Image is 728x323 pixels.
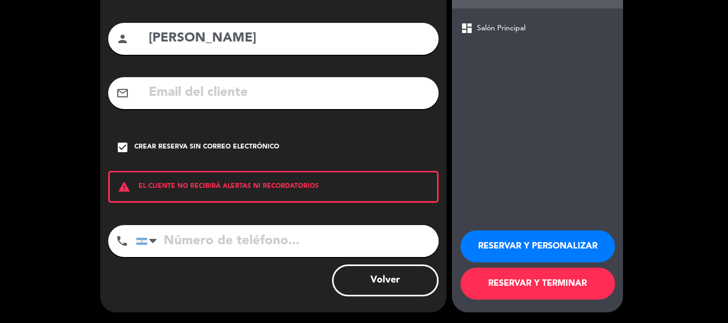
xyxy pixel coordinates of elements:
button: RESERVAR Y TERMINAR [460,268,615,300]
i: warning [110,180,139,193]
input: Email del cliente [148,82,431,104]
button: RESERVAR Y PERSONALIZAR [460,230,615,262]
i: check_box [116,141,129,154]
div: EL CLIENTE NO RECIBIRÁ ALERTAS NI RECORDATORIOS [108,171,439,203]
input: Número de teléfono... [136,225,439,257]
div: Crear reserva sin correo electrónico [134,142,279,153]
i: phone [116,235,128,247]
input: Nombre del cliente [148,28,431,49]
button: Volver [332,264,439,296]
span: dashboard [460,22,473,35]
span: Salón Principal [477,22,525,35]
div: Argentina: +54 [136,226,161,256]
i: mail_outline [116,87,129,100]
i: person [116,32,129,45]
